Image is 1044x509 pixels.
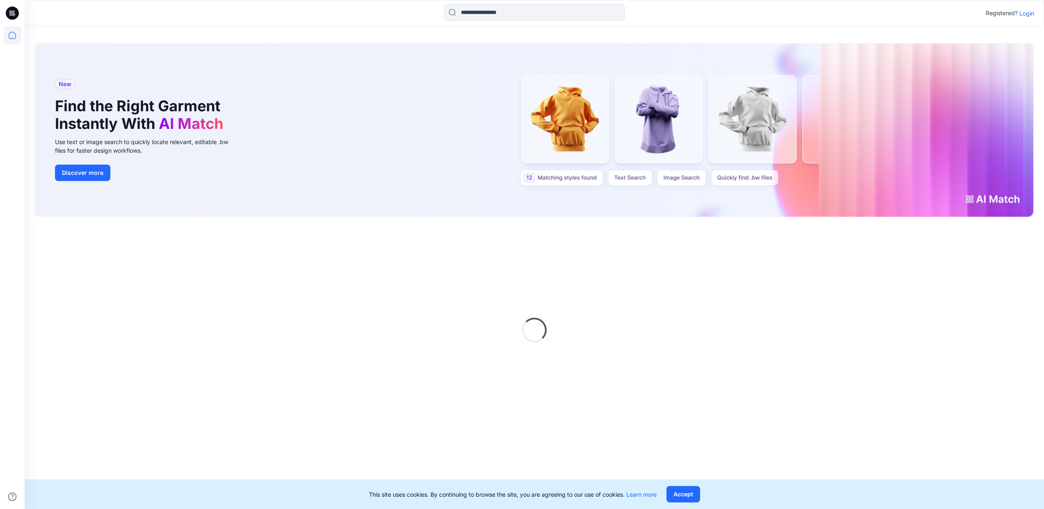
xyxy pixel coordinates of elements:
[626,491,657,498] a: Learn more
[159,115,223,133] span: AI Match
[55,165,110,181] button: Discover more
[55,97,227,133] h1: Find the Right Garment Instantly With
[986,8,1018,18] p: Registered?
[666,486,700,502] button: Accept
[369,490,657,499] p: This site uses cookies. By continuing to browse the site, you are agreeing to our use of cookies.
[55,138,240,155] div: Use text or image search to quickly locate relevant, editable .bw files for faster design workflows.
[59,79,71,89] span: New
[1019,9,1034,18] p: Login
